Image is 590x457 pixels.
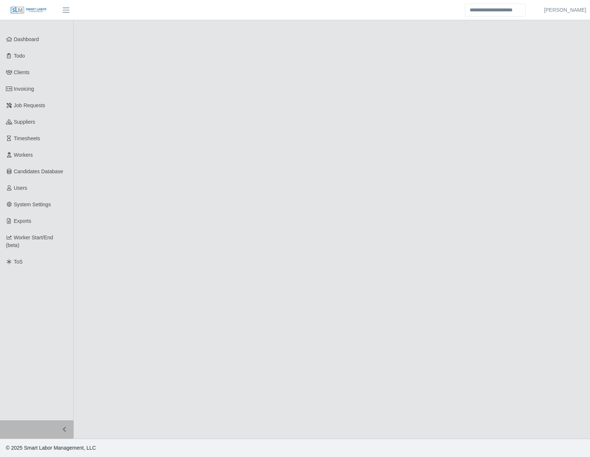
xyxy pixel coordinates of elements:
span: Clients [14,69,30,75]
span: Candidates Database [14,168,63,174]
span: Dashboard [14,36,39,42]
span: Worker Start/End (beta) [6,235,53,248]
span: System Settings [14,202,51,207]
span: Users [14,185,28,191]
span: Invoicing [14,86,34,92]
span: © 2025 Smart Labor Management, LLC [6,445,96,451]
input: Search [465,4,526,17]
span: ToS [14,259,23,265]
a: [PERSON_NAME] [544,6,586,14]
span: Suppliers [14,119,35,125]
span: Todo [14,53,25,59]
img: SLM Logo [10,6,47,14]
span: Exports [14,218,31,224]
span: Job Requests [14,102,45,108]
span: Workers [14,152,33,158]
span: Timesheets [14,135,40,141]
